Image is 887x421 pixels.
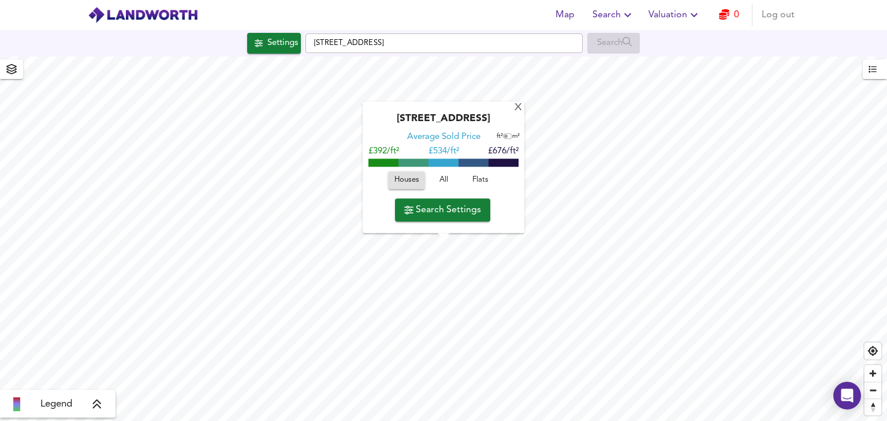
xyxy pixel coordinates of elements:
[247,33,301,54] div: Click to configure Search Settings
[710,3,747,27] button: 0
[546,3,583,27] button: Map
[864,365,881,382] button: Zoom in
[428,148,459,156] span: £ 534/ft²
[247,33,301,54] button: Settings
[425,172,462,190] button: All
[864,382,881,399] span: Zoom out
[395,198,490,221] button: Search Settings
[368,148,399,156] span: £392/ft²
[497,134,503,140] span: ft²
[757,3,799,27] button: Log out
[465,174,496,187] span: Flats
[488,148,519,156] span: £676/ft²
[428,174,459,187] span: All
[649,7,701,23] span: Valuation
[267,36,298,51] div: Settings
[719,7,739,23] a: 0
[512,134,520,140] span: m²
[394,174,419,187] span: Houses
[305,33,583,53] input: Enter a location...
[368,114,519,132] div: [STREET_ADDRESS]
[864,343,881,359] button: Find my location
[551,7,579,23] span: Map
[404,202,481,218] span: Search Settings
[513,103,523,114] div: X
[864,399,881,415] button: Reset bearing to north
[88,6,198,24] img: logo
[40,397,72,411] span: Legend
[644,3,706,27] button: Valuation
[588,3,639,27] button: Search
[833,382,861,409] div: Open Intercom Messenger
[462,172,499,190] button: Flats
[388,172,425,190] button: Houses
[407,132,480,144] div: Average Sold Price
[864,382,881,399] button: Zoom out
[762,7,795,23] span: Log out
[587,33,640,54] div: Enable a Source before running a Search
[592,7,635,23] span: Search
